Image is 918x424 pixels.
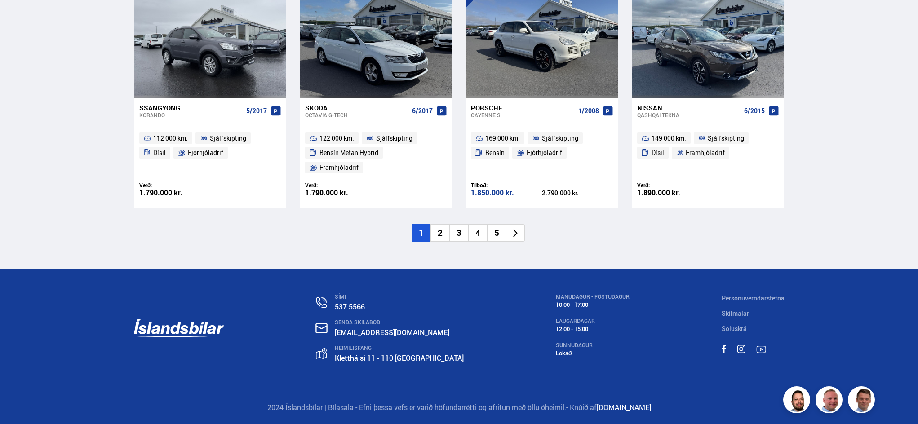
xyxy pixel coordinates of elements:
li: 5 [487,224,506,242]
a: Persónuverndarstefna [722,294,785,302]
span: 122 000 km. [319,133,354,144]
span: Bensín [485,147,505,158]
div: Nissan [637,104,741,112]
a: Porsche Cayenne S 1/2008 169 000 km. Sjálfskipting Bensín Fjórhjóladrif Tilboð: 1.850.000 kr. 2.7... [466,98,618,209]
span: Sjálfskipting [210,133,246,144]
div: 1.850.000 kr. [471,189,542,197]
div: Lokað [556,350,630,357]
a: Söluskrá [722,324,747,333]
img: n0V2lOsqF3l1V2iz.svg [316,297,327,308]
span: Bensín Metan Hybrid [319,147,378,158]
div: Skoda [305,104,408,112]
div: Verð: [305,182,376,189]
a: Skilmalar [722,309,749,318]
a: 537 5566 [335,302,365,312]
div: SENDA SKILABOÐ [335,319,464,326]
span: Fjórhjóladrif [188,147,223,158]
a: Kletthálsi 11 - 110 [GEOGRAPHIC_DATA] [335,353,464,363]
div: MÁNUDAGUR - FÖSTUDAGUR [556,294,630,300]
span: 1/2008 [578,107,599,115]
li: 2 [430,224,449,242]
div: SÍMI [335,294,464,300]
div: 2.790.000 kr. [542,190,613,196]
span: 149 000 km. [652,133,686,144]
img: nHj8e-n-aHgjukTg.svg [315,323,328,333]
div: 1.890.000 kr. [637,189,708,197]
div: 1.790.000 kr. [139,189,210,197]
div: 12:00 - 15:00 [556,326,630,332]
span: 112 000 km. [153,133,188,144]
button: Opna LiveChat spjallviðmót [7,4,34,31]
span: 5/2017 [246,107,267,115]
div: Tilboð: [471,182,542,189]
div: Verð: [139,182,210,189]
span: Dísil [153,147,166,158]
img: gp4YpyYFnEr45R34.svg [316,348,327,359]
li: 1 [412,224,430,242]
span: 6/2015 [744,107,765,115]
img: FbJEzSuNWCJXmdc-.webp [849,388,876,415]
div: Ssangyong [139,104,243,112]
a: [EMAIL_ADDRESS][DOMAIN_NAME] [335,327,449,337]
span: Sjálfskipting [708,133,744,144]
span: Dísil [652,147,664,158]
div: 1.790.000 kr. [305,189,376,197]
a: Skoda Octavia G-TECH 6/2017 122 000 km. Sjálfskipting Bensín Metan Hybrid Framhjóladrif Verð: 1.7... [300,98,452,209]
li: 3 [449,224,468,242]
div: LAUGARDAGAR [556,318,630,324]
p: 2024 Íslandsbílar | Bílasala - Efni þessa vefs er varið höfundarrétti og afritun með öllu óheimil. [134,402,785,413]
div: Qashqai TEKNA [637,112,741,118]
span: Framhjóladrif [319,162,359,173]
img: nhp88E3Fdnt1Opn2.png [785,388,812,415]
div: Octavia G-TECH [305,112,408,118]
a: [DOMAIN_NAME] [597,402,651,412]
span: Framhjóladrif [686,147,725,158]
li: 4 [468,224,487,242]
div: SUNNUDAGUR [556,342,630,349]
span: - Knúið af [566,402,597,412]
div: 10:00 - 17:00 [556,301,630,308]
a: Nissan Qashqai TEKNA 6/2015 149 000 km. Sjálfskipting Dísil Framhjóladrif Verð: 1.890.000 kr. [632,98,784,209]
span: 6/2017 [412,107,433,115]
div: Porsche [471,104,574,112]
span: Sjálfskipting [376,133,412,144]
span: Sjálfskipting [542,133,578,144]
div: Korando [139,112,243,118]
img: siFngHWaQ9KaOqBr.png [817,388,844,415]
div: Verð: [637,182,708,189]
span: Fjórhjóladrif [527,147,562,158]
div: HEIMILISFANG [335,345,464,351]
div: Cayenne S [471,112,574,118]
span: 169 000 km. [485,133,520,144]
a: Ssangyong Korando 5/2017 112 000 km. Sjálfskipting Dísil Fjórhjóladrif Verð: 1.790.000 kr. [134,98,286,209]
